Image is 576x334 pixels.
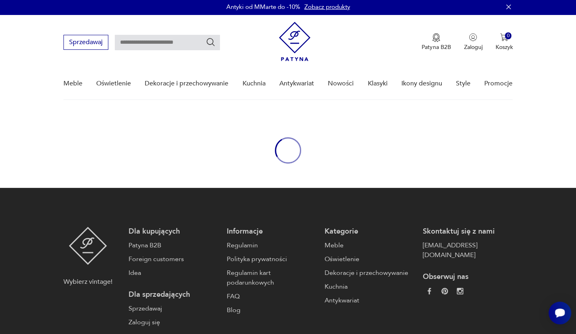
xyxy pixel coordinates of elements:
a: Kuchnia [243,68,266,99]
img: c2fd9cf7f39615d9d6839a72ae8e59e5.webp [457,288,463,294]
a: Sprzedawaj [63,40,108,46]
a: Sprzedawaj [129,304,219,313]
a: Oświetlenie [325,254,415,264]
a: Antykwariat [279,68,314,99]
a: Meble [325,240,415,250]
button: Zaloguj [464,33,482,51]
a: Idea [129,268,219,278]
a: FAQ [226,291,316,301]
a: Promocje [484,68,513,99]
p: Koszyk [495,43,513,51]
p: Dla kupujących [129,227,219,236]
img: Patyna - sklep z meblami i dekoracjami vintage [69,227,107,265]
a: Nowości [328,68,354,99]
a: Regulamin kart podarunkowych [226,268,316,287]
a: Style [456,68,471,99]
img: da9060093f698e4c3cedc1453eec5031.webp [426,288,433,294]
iframe: Smartsupp widget button [549,302,571,324]
button: 0Koszyk [495,33,513,51]
p: Informacje [226,227,316,236]
img: Ikona koszyka [500,33,508,41]
img: Ikonka użytkownika [469,33,477,41]
a: Zobacz produkty [304,3,350,11]
a: Foreign customers [129,254,219,264]
p: Skontaktuj się z nami [423,227,513,236]
a: Dekoracje i przechowywanie [325,268,415,278]
a: Klasyki [367,68,387,99]
a: Blog [226,305,316,315]
a: Kuchnia [325,282,415,291]
p: Patyna B2B [422,43,451,51]
a: Ikony designu [401,68,442,99]
a: Regulamin [226,240,316,250]
img: Ikona medalu [432,33,440,42]
p: Dla sprzedających [129,290,219,300]
a: Antykwariat [325,296,415,305]
p: Zaloguj [464,43,482,51]
a: Polityka prywatności [226,254,316,264]
a: Patyna B2B [129,240,219,250]
a: Dekoracje i przechowywanie [145,68,228,99]
p: Obserwuj nas [423,272,513,282]
a: Zaloguj się [129,317,219,327]
img: Patyna - sklep z meblami i dekoracjami vintage [279,22,310,61]
p: Kategorie [325,227,415,236]
img: 37d27d81a828e637adc9f9cb2e3d3a8a.webp [441,288,448,294]
a: Ikona medaluPatyna B2B [422,33,451,51]
div: 0 [505,32,512,39]
a: [EMAIL_ADDRESS][DOMAIN_NAME] [423,240,513,260]
a: Oświetlenie [96,68,131,99]
p: Wybierz vintage! [63,277,112,287]
button: Szukaj [206,37,215,47]
button: Patyna B2B [422,33,451,51]
p: Antyki od MMarte do -10% [226,3,300,11]
button: Sprzedawaj [63,35,108,50]
a: Meble [63,68,82,99]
